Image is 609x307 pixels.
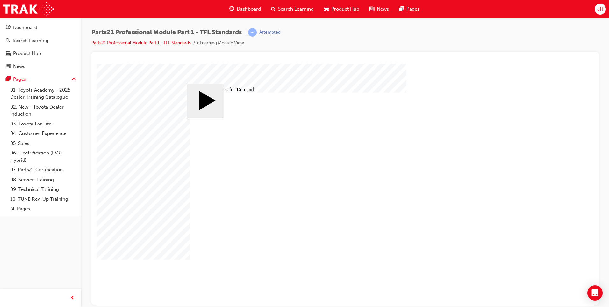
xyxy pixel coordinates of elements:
a: 10. TUNE Rev-Up Training [8,194,79,204]
span: pages-icon [399,5,404,13]
a: 05. Sales [8,139,79,148]
a: search-iconSearch Learning [266,3,319,16]
a: 02. New - Toyota Dealer Induction [8,102,79,119]
a: news-iconNews [364,3,394,16]
a: 06. Electrification (EV & Hybrid) [8,148,79,165]
a: 01. Toyota Academy - 2025 Dealer Training Catalogue [8,85,79,102]
div: Dashboard [13,24,37,31]
a: guage-iconDashboard [224,3,266,16]
span: up-icon [72,75,76,84]
span: guage-icon [229,5,234,13]
a: 03. Toyota For Life [8,119,79,129]
div: Open Intercom Messenger [587,285,603,301]
button: JH [595,4,606,15]
a: 04. Customer Experience [8,129,79,139]
div: News [13,63,25,70]
span: Search Learning [278,5,314,13]
a: Search Learning [3,35,79,47]
a: All Pages [8,204,79,214]
span: guage-icon [6,25,11,31]
span: learningRecordVerb_ATTEMPT-icon [248,28,257,37]
span: Parts21 Professional Module Part 1 - TFL Standards [91,29,242,36]
a: 08. Service Training [8,175,79,185]
div: Attempted [259,29,281,35]
a: 07. Parts21 Certification [8,165,79,175]
a: car-iconProduct Hub [319,3,364,16]
button: Start [90,20,127,55]
li: eLearning Module View [197,40,244,47]
span: Product Hub [331,5,359,13]
span: | [244,29,246,36]
span: JH [597,5,603,13]
span: car-icon [6,51,11,56]
span: News [377,5,389,13]
a: Product Hub [3,48,79,59]
div: Search Learning [13,37,48,44]
a: 09. Technical Training [8,184,79,194]
span: Dashboard [237,5,261,13]
span: news-icon [369,5,374,13]
span: pages-icon [6,77,11,82]
span: prev-icon [70,294,75,302]
span: search-icon [271,5,276,13]
button: Pages [3,73,79,85]
span: car-icon [324,5,329,13]
img: Trak [3,2,54,16]
a: pages-iconPages [394,3,425,16]
div: Pages [13,76,26,83]
a: Parts21 Professional Module Part 1 - TFL Standards [91,40,191,46]
div: Product Hub [13,50,41,57]
span: news-icon [6,64,11,70]
span: Pages [406,5,419,13]
a: Dashboard [3,22,79,34]
a: News [3,61,79,72]
span: search-icon [6,38,10,44]
div: Parts 21 Professionals 1-6 Start Course [90,20,407,223]
button: DashboardSearch LearningProduct HubNews [3,20,79,73]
